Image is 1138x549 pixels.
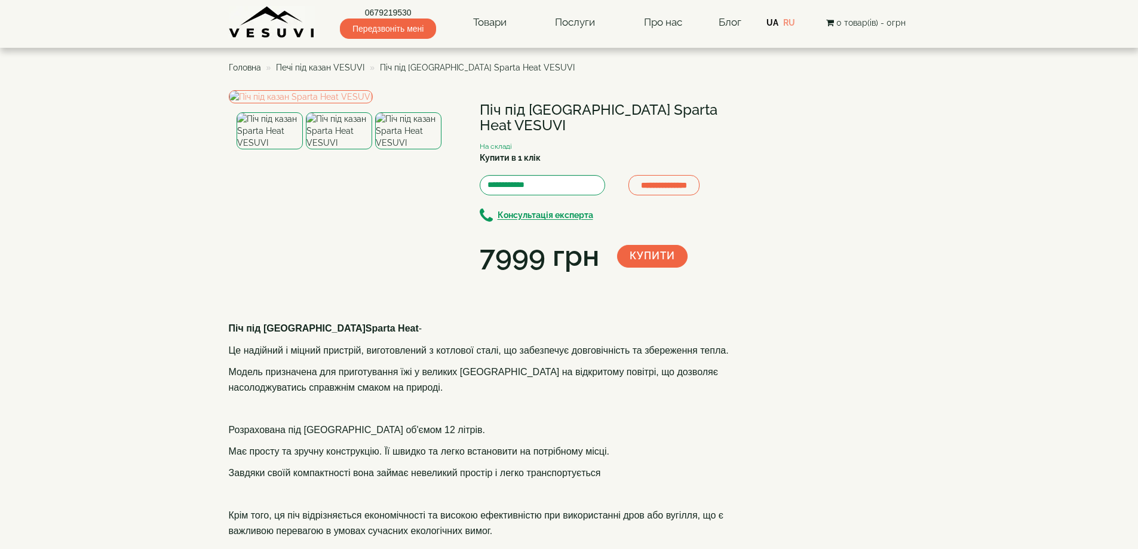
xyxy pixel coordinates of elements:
b: Консультація експерта [498,211,593,220]
span: 0 товар(ів) - 0грн [836,18,906,27]
img: Піч під казан Sparta Heat VESUVI [375,112,441,149]
a: UA [766,18,778,27]
span: Завдяки своїй компактності вона займає невеликий простір і легко транспортується [229,468,601,478]
img: Піч під казан Sparta Heat VESUVI [306,112,372,149]
img: Піч під казан Sparta Heat VESUVI [229,90,373,103]
b: Sparta Heat [366,323,419,333]
span: Розрахована під [GEOGRAPHIC_DATA] об'ємом 12 літрів. [229,425,485,435]
a: Товари [461,9,519,36]
span: Крім того, ця піч відрізняється економічності та високою ефективністю при використанні дров або в... [229,510,723,536]
a: RU [783,18,795,27]
span: Модель призначена для приготування їжі у великих [GEOGRAPHIC_DATA] на відкритому повітрі, що дозв... [229,367,718,392]
img: Піч під казан Sparta Heat VESUVI [237,112,303,149]
h1: Піч під [GEOGRAPHIC_DATA] Sparta Heat VESUVI [480,102,731,134]
b: Піч під [GEOGRAPHIC_DATA] [229,323,366,333]
small: На складі [480,142,512,151]
a: Блог [719,16,741,28]
label: Купити в 1 клік [480,152,541,164]
div: 7999 грн [480,236,599,277]
a: Про нас [632,9,694,36]
span: Піч під [GEOGRAPHIC_DATA] Sparta Heat VESUVI [380,63,575,72]
span: - [419,323,422,333]
img: Завод VESUVI [229,6,315,39]
span: Має просту та зручну конструкцію. Її швидко та легко встановити на потрібному місці. [229,446,609,456]
a: Послуги [543,9,607,36]
a: 0679219530 [340,7,436,19]
button: Купити [617,245,688,268]
button: 0 товар(ів) - 0грн [823,16,909,29]
a: Головна [229,63,261,72]
span: Передзвоніть мені [340,19,436,39]
span: Це надійний і міцний пристрій, виготовлений з котлової сталі, що забезпечує довговічність та збер... [229,345,729,355]
a: Печі під казан VESUVI [276,63,364,72]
